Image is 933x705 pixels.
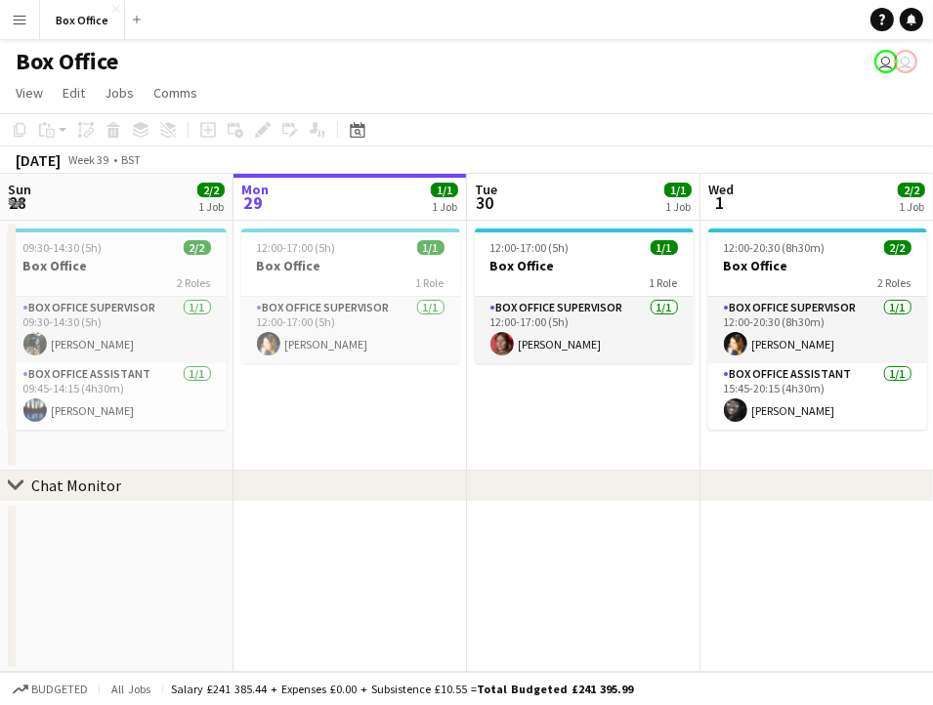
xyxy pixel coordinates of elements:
[16,47,118,76] h1: Box Office
[708,363,927,430] app-card-role: Box Office Assistant1/115:45-20:15 (4h30m)[PERSON_NAME]
[708,257,927,274] h3: Box Office
[153,84,197,102] span: Comms
[416,275,445,290] span: 1 Role
[431,183,458,197] span: 1/1
[8,363,227,430] app-card-role: Box Office Assistant1/109:45-14:15 (4h30m)[PERSON_NAME]
[257,240,336,255] span: 12:00-17:00 (5h)
[874,50,898,73] app-user-avatar: Millie Haldane
[64,152,113,167] span: Week 39
[475,257,694,274] h3: Box Office
[898,183,925,197] span: 2/2
[16,84,43,102] span: View
[16,150,61,170] div: [DATE]
[23,240,103,255] span: 09:30-14:30 (5h)
[432,199,457,214] div: 1 Job
[8,228,227,430] app-job-card: 09:30-14:30 (5h)2/2Box Office2 RolesBox Office Supervisor1/109:30-14:30 (5h)[PERSON_NAME]Box Offi...
[665,199,691,214] div: 1 Job
[417,240,445,255] span: 1/1
[238,191,269,214] span: 29
[8,80,51,105] a: View
[708,228,927,430] app-job-card: 12:00-20:30 (8h30m)2/2Box Office2 RolesBox Office Supervisor1/112:00-20:30 (8h30m)[PERSON_NAME]Bo...
[899,199,924,214] div: 1 Job
[8,257,227,274] h3: Box Office
[477,682,633,696] span: Total Budgeted £241 395.99
[121,152,141,167] div: BST
[241,228,460,363] app-job-card: 12:00-17:00 (5h)1/1Box Office1 RoleBox Office Supervisor1/112:00-17:00 (5h)[PERSON_NAME]
[31,683,88,696] span: Budgeted
[651,240,678,255] span: 1/1
[472,191,497,214] span: 30
[650,275,678,290] span: 1 Role
[97,80,142,105] a: Jobs
[475,181,497,198] span: Tue
[705,191,734,214] span: 1
[178,275,211,290] span: 2 Roles
[894,50,917,73] app-user-avatar: Millie Haldane
[105,84,134,102] span: Jobs
[664,183,692,197] span: 1/1
[241,181,269,198] span: Mon
[475,297,694,363] app-card-role: Box Office Supervisor1/112:00-17:00 (5h)[PERSON_NAME]
[55,80,93,105] a: Edit
[40,1,125,39] button: Box Office
[708,181,734,198] span: Wed
[724,240,826,255] span: 12:00-20:30 (8h30m)
[878,275,912,290] span: 2 Roles
[490,240,570,255] span: 12:00-17:00 (5h)
[31,476,121,495] div: Chat Monitor
[146,80,205,105] a: Comms
[8,297,227,363] app-card-role: Box Office Supervisor1/109:30-14:30 (5h)[PERSON_NAME]
[198,199,224,214] div: 1 Job
[884,240,912,255] span: 2/2
[10,679,91,700] button: Budgeted
[171,682,633,696] div: Salary £241 385.44 + Expenses £0.00 + Subsistence £10.55 =
[475,228,694,363] app-job-card: 12:00-17:00 (5h)1/1Box Office1 RoleBox Office Supervisor1/112:00-17:00 (5h)[PERSON_NAME]
[708,297,927,363] app-card-role: Box Office Supervisor1/112:00-20:30 (8h30m)[PERSON_NAME]
[8,181,31,198] span: Sun
[5,191,31,214] span: 28
[241,297,460,363] app-card-role: Box Office Supervisor1/112:00-17:00 (5h)[PERSON_NAME]
[241,257,460,274] h3: Box Office
[63,84,85,102] span: Edit
[184,240,211,255] span: 2/2
[197,183,225,197] span: 2/2
[107,682,154,696] span: All jobs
